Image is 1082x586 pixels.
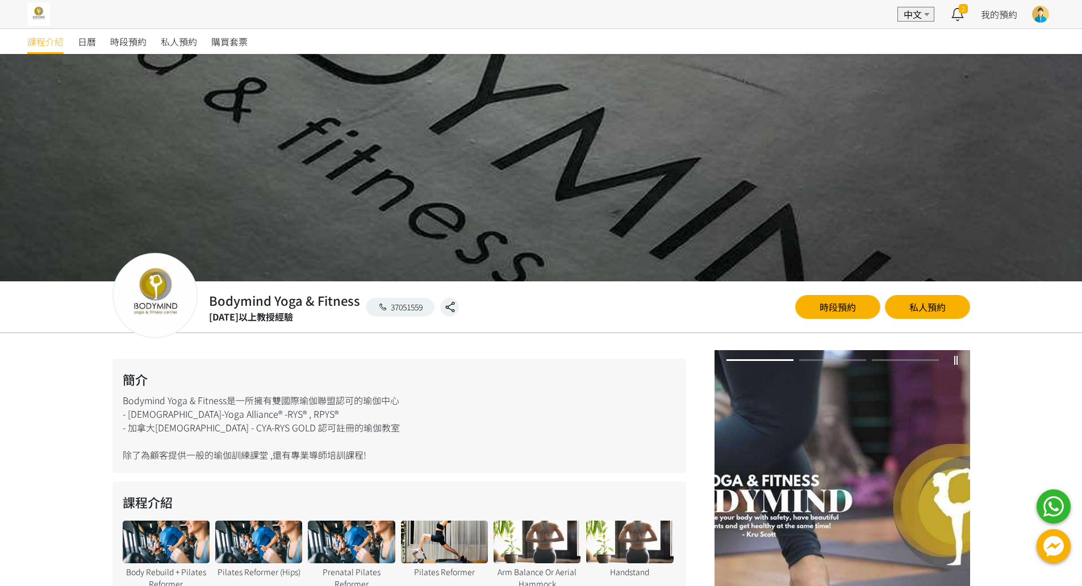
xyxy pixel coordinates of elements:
[209,310,360,323] div: [DATE]以上教授經驗
[215,566,302,578] div: Pilates Reformer (Hips)
[586,566,673,578] div: Handstand
[981,7,1017,21] a: 我的預約
[112,359,686,473] div: Bodymind Yoga & Fitness是一所擁有雙國際瑜伽聯盟認可的瑜伽中心 - [DEMOGRAPHIC_DATA]-Yoga Alliance® -RYS® , RPYS® - 加拿...
[78,35,96,48] span: 日曆
[161,35,197,48] span: 私人預約
[161,29,197,54] a: 私人預約
[123,493,676,512] h2: 課程介紹
[366,298,435,317] a: 37051559
[795,295,880,319] a: 時段預約
[211,29,248,54] a: 購買套票
[78,29,96,54] a: 日曆
[27,3,50,26] img: 2I6SeW5W6eYajyVCbz3oJhiE9WWz8sZcVXnArBrK.jpg
[123,370,676,389] h2: 簡介
[27,35,64,48] span: 課程介紹
[110,35,147,48] span: 時段預約
[211,35,248,48] span: 購買套票
[27,29,64,54] a: 課程介紹
[959,4,968,14] span: 2
[401,566,488,578] div: Pilates Reformer
[110,29,147,54] a: 時段預約
[209,291,360,310] h2: Bodymind Yoga & Fitness
[885,295,970,319] a: 私人預約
